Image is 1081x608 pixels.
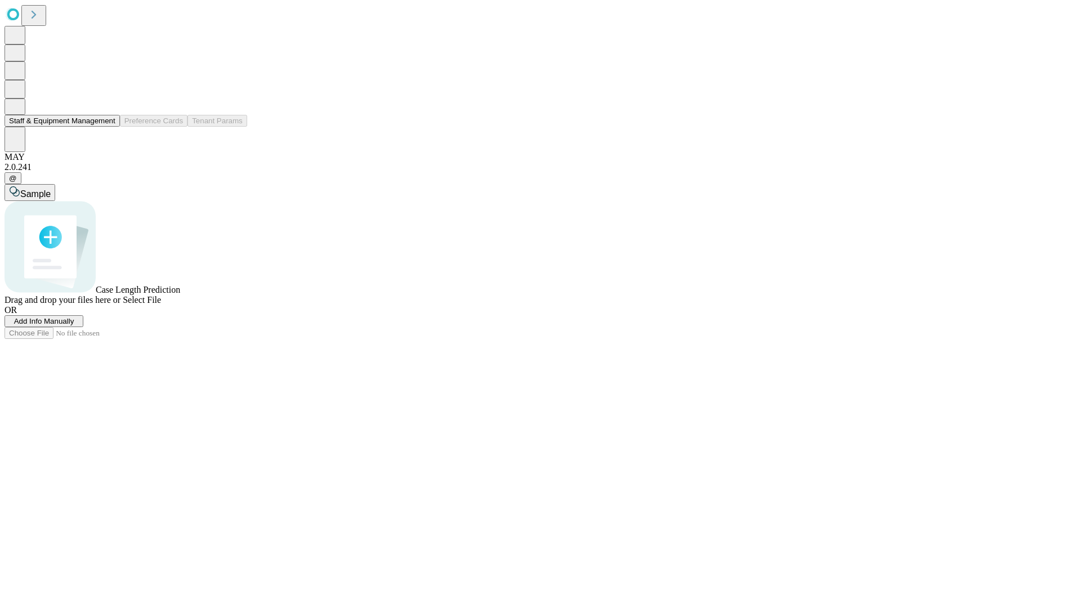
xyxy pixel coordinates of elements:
button: Staff & Equipment Management [5,115,120,127]
div: 2.0.241 [5,162,1076,172]
span: @ [9,174,17,182]
button: @ [5,172,21,184]
span: OR [5,305,17,315]
button: Tenant Params [187,115,247,127]
button: Preference Cards [120,115,187,127]
div: MAY [5,152,1076,162]
span: Select File [123,295,161,305]
button: Add Info Manually [5,315,83,327]
span: Case Length Prediction [96,285,180,294]
span: Add Info Manually [14,317,74,325]
span: Sample [20,189,51,199]
span: Drag and drop your files here or [5,295,120,305]
button: Sample [5,184,55,201]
